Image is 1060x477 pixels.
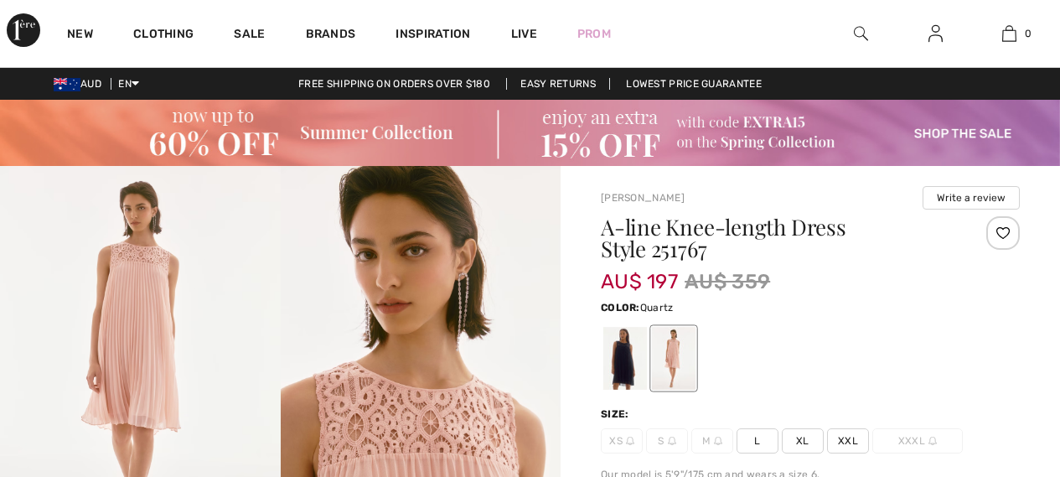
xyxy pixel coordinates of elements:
button: Write a review [923,186,1020,210]
a: New [67,27,93,44]
a: Brands [306,27,356,44]
span: S [646,428,688,454]
img: My Bag [1002,23,1016,44]
a: Prom [577,25,611,43]
a: Clothing [133,27,194,44]
a: Sign In [915,23,956,44]
img: ring-m.svg [668,437,676,445]
span: Inspiration [396,27,470,44]
span: XL [782,428,824,454]
a: Lowest Price Guarantee [613,78,775,90]
h1: A-line Knee-length Dress Style 251767 [601,216,950,260]
img: ring-m.svg [928,437,937,445]
img: Australian Dollar [54,78,80,91]
img: My Info [928,23,943,44]
div: Quartz [652,327,695,390]
span: L [737,428,778,454]
span: EN [118,78,139,90]
span: AUD [54,78,108,90]
span: XS [601,428,643,454]
a: Live [511,25,537,43]
div: Midnight Blue [603,327,647,390]
span: AU$ 197 [601,253,678,293]
span: 0 [1025,26,1032,41]
a: Free shipping on orders over $180 [285,78,504,90]
span: XXXL [872,428,963,454]
img: ring-m.svg [626,437,634,445]
a: Sale [234,27,265,44]
img: search the website [854,23,868,44]
span: Color: [601,302,640,314]
a: 0 [973,23,1046,44]
span: M [691,428,733,454]
span: Quartz [640,302,674,314]
span: XXL [827,428,869,454]
a: [PERSON_NAME] [601,192,685,204]
div: Size: [601,407,633,422]
img: ring-m.svg [714,437,722,445]
span: AU$ 359 [685,267,770,297]
img: 1ère Avenue [7,13,40,47]
a: Easy Returns [506,78,610,90]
